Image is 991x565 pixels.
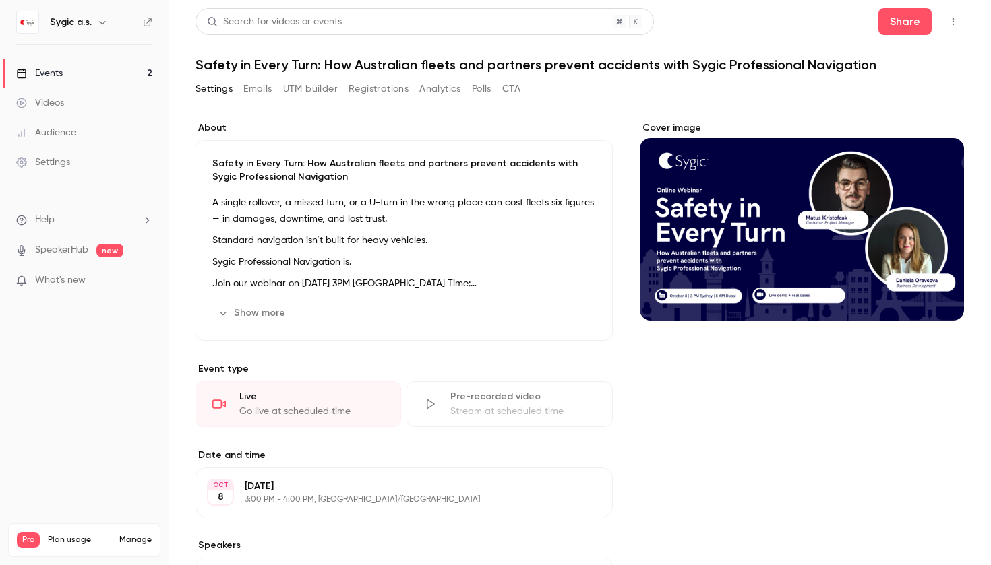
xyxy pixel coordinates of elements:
[239,405,384,418] div: Go live at scheduled time
[243,78,272,100] button: Emails
[16,213,152,227] li: help-dropdown-opener
[16,96,64,110] div: Videos
[208,480,233,490] div: OCT
[245,479,541,493] p: [DATE]
[349,78,409,100] button: Registrations
[196,539,613,552] label: Speakers
[196,362,613,376] p: Event type
[17,532,40,548] span: Pro
[17,11,38,33] img: Sygic a.s.
[212,275,596,292] p: Join our webinar on [DATE] 3PM [GEOGRAPHIC_DATA] Time:
[196,448,613,462] label: Date and time
[196,381,401,427] div: LiveGo live at scheduled time
[878,8,932,35] button: Share
[196,121,613,135] label: About
[212,302,293,324] button: Show more
[450,390,595,403] div: Pre-recorded video
[35,273,86,288] span: What's new
[212,232,596,248] p: Standard navigation isn’t built for heavy vehicles.
[245,494,541,505] p: 3:00 PM - 4:00 PM, [GEOGRAPHIC_DATA]/[GEOGRAPHIC_DATA]
[119,535,152,545] a: Manage
[407,381,612,427] div: Pre-recorded videoStream at scheduled time
[218,490,224,504] p: 8
[239,390,384,403] div: Live
[472,78,491,100] button: Polls
[16,67,63,80] div: Events
[283,78,338,100] button: UTM builder
[212,254,596,270] p: Sygic Professional Navigation is.
[136,275,152,287] iframe: Noticeable Trigger
[50,15,92,29] h6: Sygic a.s.
[502,78,520,100] button: CTA
[212,157,596,184] p: Safety in Every Turn: How Australian fleets and partners prevent accidents with Sygic Professiona...
[450,405,595,418] div: Stream at scheduled time
[640,121,964,321] section: Cover image
[419,78,461,100] button: Analytics
[16,156,70,169] div: Settings
[196,57,964,73] h1: Safety in Every Turn: How Australian fleets and partners prevent accidents with Sygic Professiona...
[212,195,596,227] p: A single rollover, a missed turn, or a U-turn in the wrong place can cost fleets six figures — in...
[196,78,233,100] button: Settings
[48,535,111,545] span: Plan usage
[640,121,964,135] label: Cover image
[96,244,123,257] span: new
[35,243,88,257] a: SpeakerHub
[35,213,55,227] span: Help
[16,126,76,139] div: Audience
[207,15,342,29] div: Search for videos or events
